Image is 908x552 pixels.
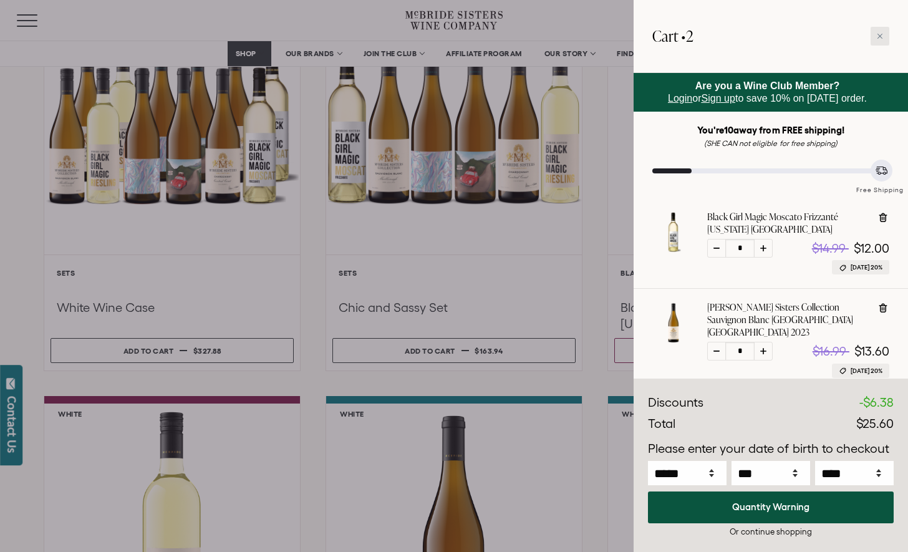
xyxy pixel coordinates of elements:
[854,344,889,358] span: $13.60
[668,80,867,104] span: or to save 10% on [DATE] order.
[812,241,846,255] span: $14.99
[863,395,894,409] span: $6.38
[707,301,867,339] a: [PERSON_NAME] Sisters Collection Sauvignon Blanc [GEOGRAPHIC_DATA] [GEOGRAPHIC_DATA] 2023
[851,366,882,375] span: [DATE] 20%
[652,242,695,256] a: Black Girl Magic Moscato Frizzanté California NV
[707,211,867,236] a: Black Girl Magic Moscato Frizzanté [US_STATE] [GEOGRAPHIC_DATA]
[648,526,894,538] div: Or continue shopping
[702,93,735,104] a: Sign up
[724,125,733,135] span: 10
[652,332,695,346] a: McBride Sisters Collection Sauvignon Blanc Marlborough New Zealand 2023
[648,440,894,458] p: Please enter your date of birth to checkout
[686,26,693,46] span: 2
[854,241,889,255] span: $12.00
[648,491,894,523] button: Quantity Warning
[695,80,840,91] strong: Are you a Wine Club Member?
[648,415,675,433] div: Total
[697,125,844,135] strong: You're away from FREE shipping!
[859,394,894,412] div: -
[704,139,838,147] em: (SHE CAN not eligible for free shipping)
[856,417,894,430] span: $25.60
[652,19,693,54] h2: Cart •
[648,394,703,412] div: Discounts
[668,93,692,104] a: Login
[851,263,882,272] span: [DATE] 20%
[813,344,846,358] span: $16.99
[852,173,908,195] div: Free Shipping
